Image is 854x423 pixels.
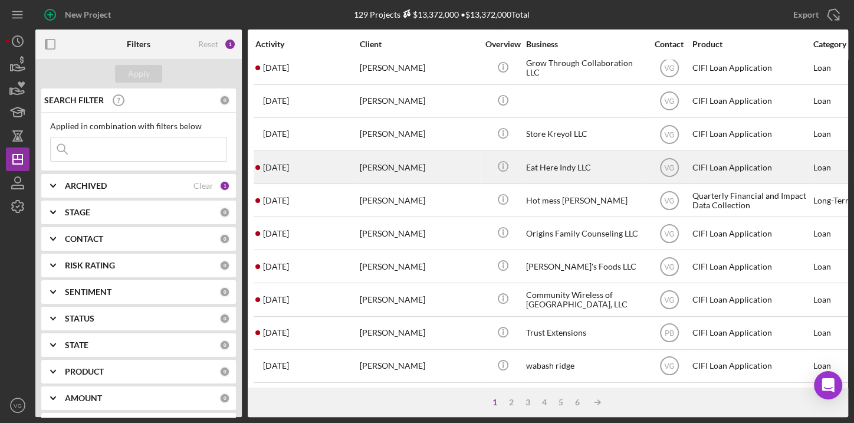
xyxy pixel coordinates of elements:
div: 0 [219,340,230,350]
time: 2025-08-31 00:13 [263,361,289,370]
div: Client [360,40,478,49]
div: New Project [65,3,111,27]
time: 2025-09-19 18:21 [263,129,289,139]
div: Open Intercom Messenger [814,371,842,399]
div: Grow Through Collaboration LLC [526,53,644,84]
div: 0 [219,393,230,404]
div: Activity [255,40,359,49]
div: [PERSON_NAME] [360,383,478,415]
div: CIFI Loan Application [692,86,810,117]
div: Quarterly Financial and Impact Data Collection [692,185,810,216]
div: 4 [536,398,553,407]
div: [PERSON_NAME] [360,284,478,315]
div: 0 [219,234,230,244]
b: RISK RATING [65,261,115,270]
b: SENTIMENT [65,287,111,297]
div: CIFI Loan Application [692,317,810,349]
time: 2025-09-04 00:07 [263,328,289,337]
div: [PERSON_NAME] [360,119,478,150]
b: STATUS [65,314,94,323]
text: VG [664,196,674,205]
text: VG [664,163,674,172]
b: CONTACT [65,234,103,244]
text: VG [664,296,674,304]
b: PRODUCT [65,367,104,376]
time: 2025-09-10 17:17 [263,262,289,271]
div: Community Wireless of [GEOGRAPHIC_DATA], LLC [526,284,644,315]
div: CIFI Loan Application [692,152,810,183]
div: 2 [503,398,520,407]
div: Business [526,40,644,49]
div: Overview [481,40,525,49]
text: VG [664,130,674,139]
text: VG [14,402,22,409]
div: [PERSON_NAME] [360,152,478,183]
div: wabash ridge [526,350,644,382]
div: 1 [487,398,503,407]
div: 129 Projects • $13,372,000 Total [354,9,530,19]
text: VG [664,97,674,106]
text: VG [664,229,674,238]
div: 0 [219,207,230,218]
time: 2025-09-10 06:18 [263,295,289,304]
div: Trust Extensions [526,317,644,349]
div: CIFI Loan Application [692,350,810,382]
div: [PERSON_NAME] [360,317,478,349]
div: 0 [219,366,230,377]
div: 5 [553,398,569,407]
div: CIFI Loan Application [692,383,810,415]
text: PB [664,329,674,337]
div: CIFI Loan Application [692,284,810,315]
div: 0 [219,260,230,271]
div: 0 [219,95,230,106]
div: Store Kreyol LLC [526,119,644,150]
b: STAGE [65,208,90,217]
div: CIFI Loan Application [692,53,810,84]
button: Apply [115,65,162,83]
div: [PERSON_NAME] [360,218,478,249]
div: $13,372,000 [400,9,459,19]
div: [PERSON_NAME] [360,86,478,117]
time: 2025-09-15 14:16 [263,196,289,205]
time: 2025-09-23 19:56 [263,63,289,73]
div: CIFI Loan Application [692,251,810,282]
text: VG [664,64,674,73]
div: Export [793,3,819,27]
time: 2025-09-22 16:26 [263,96,289,106]
div: Applied in combination with filters below [50,122,227,131]
div: Sunrise Supermarket LLC [526,383,644,415]
text: VG [664,362,674,370]
div: Origins Family Counseling LLC [526,218,644,249]
b: ARCHIVED [65,181,107,191]
div: 1 [219,181,230,191]
div: [PERSON_NAME] [360,350,478,382]
time: 2025-09-11 15:06 [263,229,289,238]
div: 0 [219,287,230,297]
div: [PERSON_NAME]'s Foods LLC [526,251,644,282]
div: Hot mess [PERSON_NAME] [526,185,644,216]
b: Filters [127,40,150,49]
div: Apply [128,65,150,83]
button: VG [6,394,29,417]
time: 2025-09-16 01:08 [263,163,289,172]
b: STATE [65,340,88,350]
div: 6 [569,398,586,407]
div: Product [692,40,810,49]
div: 1 [224,38,236,50]
div: Clear [193,181,213,191]
div: CIFI Loan Application [692,218,810,249]
div: 3 [520,398,536,407]
button: New Project [35,3,123,27]
div: [PERSON_NAME] [360,53,478,84]
div: [PERSON_NAME] [360,185,478,216]
div: 0 [219,313,230,324]
div: Eat Here Indy LLC [526,152,644,183]
div: Reset [198,40,218,49]
div: CIFI Loan Application [692,119,810,150]
b: SEARCH FILTER [44,96,104,105]
text: VG [664,263,674,271]
button: Export [781,3,848,27]
b: AMOUNT [65,394,102,403]
div: Contact [647,40,691,49]
div: [PERSON_NAME] [360,251,478,282]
